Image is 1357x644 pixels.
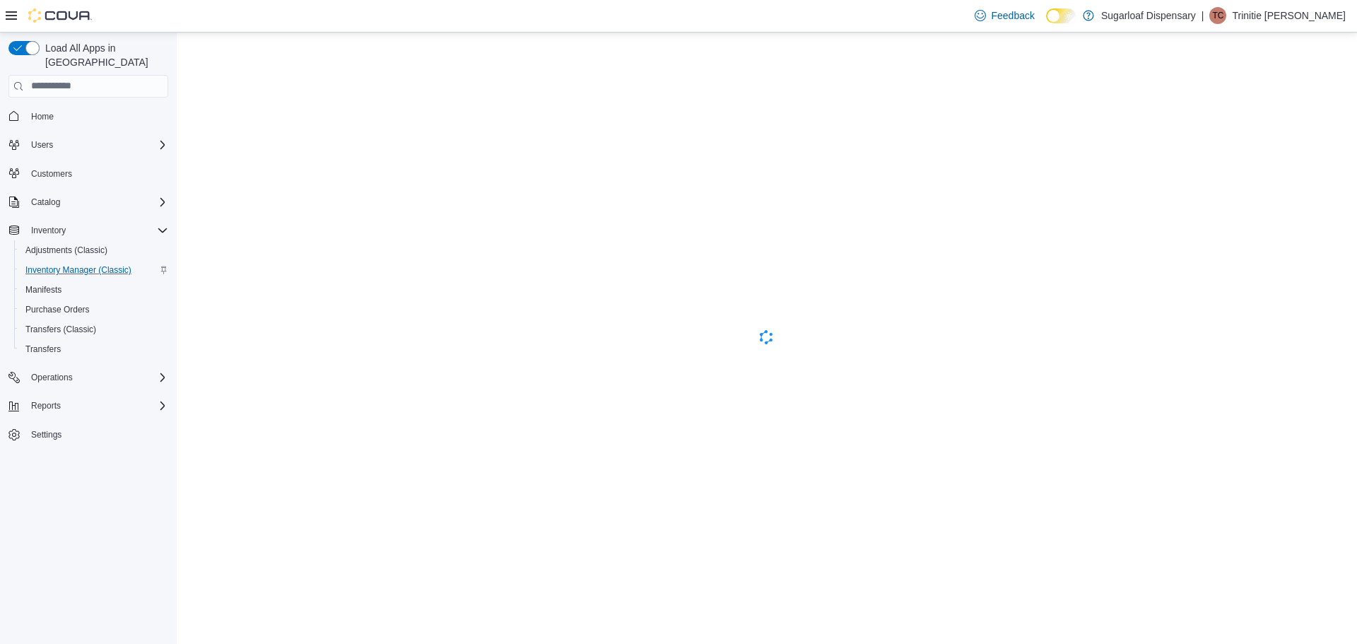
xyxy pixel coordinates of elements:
[25,165,78,182] a: Customers
[25,397,168,414] span: Reports
[25,245,107,256] span: Adjustments (Classic)
[14,320,174,339] button: Transfers (Classic)
[20,341,168,358] span: Transfers
[25,222,168,239] span: Inventory
[31,400,61,411] span: Reports
[3,424,174,445] button: Settings
[8,100,168,482] nav: Complex example
[1209,7,1226,24] div: Trinitie Cromwell
[31,372,73,383] span: Operations
[25,284,61,295] span: Manifests
[31,225,66,236] span: Inventory
[3,192,174,212] button: Catalog
[20,281,67,298] a: Manifests
[969,1,1040,30] a: Feedback
[25,324,96,335] span: Transfers (Classic)
[1046,8,1076,23] input: Dark Mode
[20,301,95,318] a: Purchase Orders
[25,136,59,153] button: Users
[1232,7,1346,24] p: Trinitie [PERSON_NAME]
[3,396,174,416] button: Reports
[25,264,131,276] span: Inventory Manager (Classic)
[20,262,168,279] span: Inventory Manager (Classic)
[25,426,67,443] a: Settings
[3,368,174,387] button: Operations
[20,281,168,298] span: Manifests
[25,107,168,125] span: Home
[31,197,60,208] span: Catalog
[20,262,137,279] a: Inventory Manager (Classic)
[25,304,90,315] span: Purchase Orders
[14,260,174,280] button: Inventory Manager (Classic)
[3,221,174,240] button: Inventory
[31,168,72,180] span: Customers
[25,136,168,153] span: Users
[25,397,66,414] button: Reports
[14,339,174,359] button: Transfers
[25,108,59,125] a: Home
[31,111,54,122] span: Home
[28,8,92,23] img: Cova
[1046,23,1047,24] span: Dark Mode
[25,165,168,182] span: Customers
[25,344,61,355] span: Transfers
[1212,7,1223,24] span: TC
[25,194,66,211] button: Catalog
[992,8,1035,23] span: Feedback
[3,163,174,184] button: Customers
[25,194,168,211] span: Catalog
[1202,7,1204,24] p: |
[25,426,168,443] span: Settings
[14,300,174,320] button: Purchase Orders
[31,139,53,151] span: Users
[25,369,78,386] button: Operations
[3,106,174,127] button: Home
[40,41,168,69] span: Load All Apps in [GEOGRAPHIC_DATA]
[14,280,174,300] button: Manifests
[20,321,102,338] a: Transfers (Classic)
[1101,7,1196,24] p: Sugarloaf Dispensary
[20,301,168,318] span: Purchase Orders
[25,369,168,386] span: Operations
[20,341,66,358] a: Transfers
[20,242,113,259] a: Adjustments (Classic)
[20,242,168,259] span: Adjustments (Classic)
[31,429,61,440] span: Settings
[14,240,174,260] button: Adjustments (Classic)
[3,135,174,155] button: Users
[25,222,71,239] button: Inventory
[20,321,168,338] span: Transfers (Classic)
